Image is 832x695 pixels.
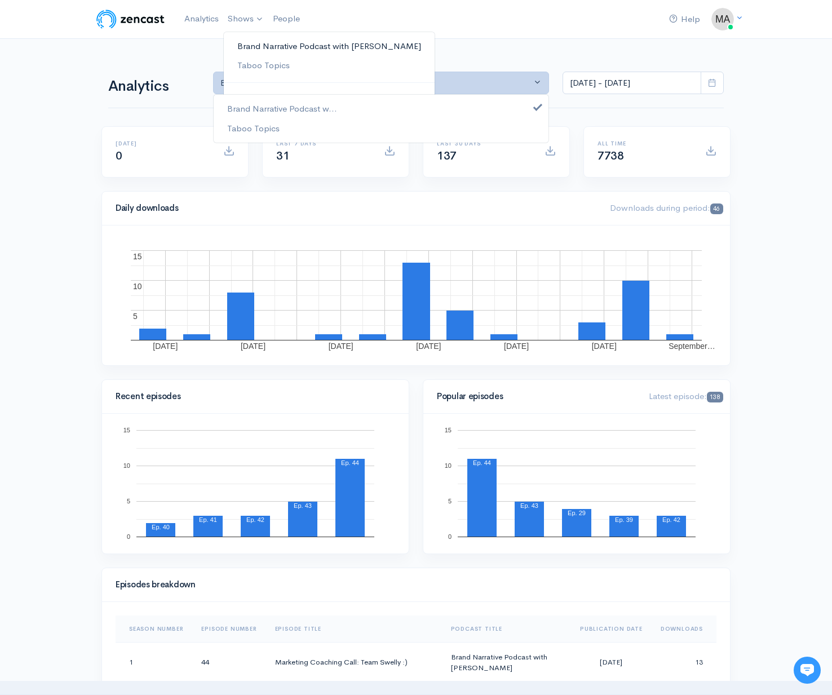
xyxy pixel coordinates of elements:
iframe: gist-messenger-bubble-iframe [794,657,821,684]
span: 0 [116,149,122,163]
a: Brand Narrative Podcast with [PERSON_NAME] [224,37,435,56]
th: Sort column [116,616,192,643]
span: Taboo Topics [227,122,280,135]
a: Add a new show [224,90,435,109]
td: 13 [652,642,716,683]
text: September… [669,342,715,351]
span: 31 [276,149,289,163]
td: Brand Narrative Podcast with [PERSON_NAME] [442,642,571,683]
text: 5 [127,498,130,504]
text: [DATE] [504,342,529,351]
span: 46 [710,203,723,214]
text: Ep. 43 [294,502,312,509]
a: People [268,7,304,31]
text: Ep. 42 [662,516,680,523]
a: Help [665,7,705,32]
text: [DATE] [153,342,178,351]
span: 137 [437,149,457,163]
h4: Popular episodes [437,392,635,401]
text: 15 [123,427,130,433]
h6: Last 30 days [437,140,531,147]
th: Sort column [571,616,652,643]
text: 0 [448,533,452,540]
h4: Recent episodes [116,392,388,401]
text: Ep. 42 [246,516,264,523]
span: Downloads during period: [610,202,723,213]
h4: Episodes breakdown [116,580,710,590]
input: Search articles [33,212,201,234]
th: Sort column [266,616,442,643]
text: Ep. 44 [473,459,491,466]
p: Find an answer quickly [15,193,210,207]
h1: Hi 👋 [17,55,209,73]
text: [DATE] [416,342,441,351]
text: 15 [133,252,142,261]
text: 10 [123,462,130,469]
h1: Analytics [108,78,200,95]
text: 15 [445,427,452,433]
text: 5 [448,498,452,504]
img: ... [711,8,734,30]
h4: Daily downloads [116,203,596,213]
button: New conversation [17,149,208,172]
a: Shows [223,7,268,32]
td: [DATE] [571,642,652,683]
text: [DATE] [329,342,353,351]
span: New conversation [73,156,135,165]
text: Ep. 43 [520,502,538,509]
span: Brand Narrative Podcast w... [227,103,337,116]
text: Ep. 44 [341,459,359,466]
td: 44 [192,642,265,683]
text: 10 [133,282,142,291]
div: Brand Narrative Podcast w... [220,77,532,90]
svg: A chart. [437,427,716,540]
th: Sort column [442,616,571,643]
svg: A chart. [116,427,395,540]
input: analytics date range selector [563,72,701,95]
text: 10 [445,462,452,469]
span: 7738 [598,149,623,163]
a: Analytics [180,7,223,31]
a: Taboo Topics [224,56,435,76]
th: Sort column [192,616,265,643]
span: 138 [707,392,723,402]
ul: Shows [223,32,435,114]
svg: A chart. [116,239,716,352]
text: Ep. 39 [615,516,633,523]
text: Ep. 41 [199,516,217,523]
text: [DATE] [241,342,265,351]
h6: [DATE] [116,140,210,147]
text: Ep. 29 [568,510,586,516]
td: 1 [116,642,192,683]
text: 0 [127,533,130,540]
th: Sort column [652,616,716,643]
span: Latest episode: [649,391,723,401]
button: Brand Narrative Podcast w... [213,72,549,95]
h2: Just let us know if you need anything and we'll be happy to help! 🙂 [17,75,209,129]
text: [DATE] [592,342,617,351]
h6: Last 7 days [276,140,370,147]
text: Ep. 40 [152,524,170,530]
h6: All time [598,140,692,147]
text: 5 [133,312,138,321]
img: ZenCast Logo [95,8,166,30]
td: Marketing Coaching Call: Team Swelly :) [266,642,442,683]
